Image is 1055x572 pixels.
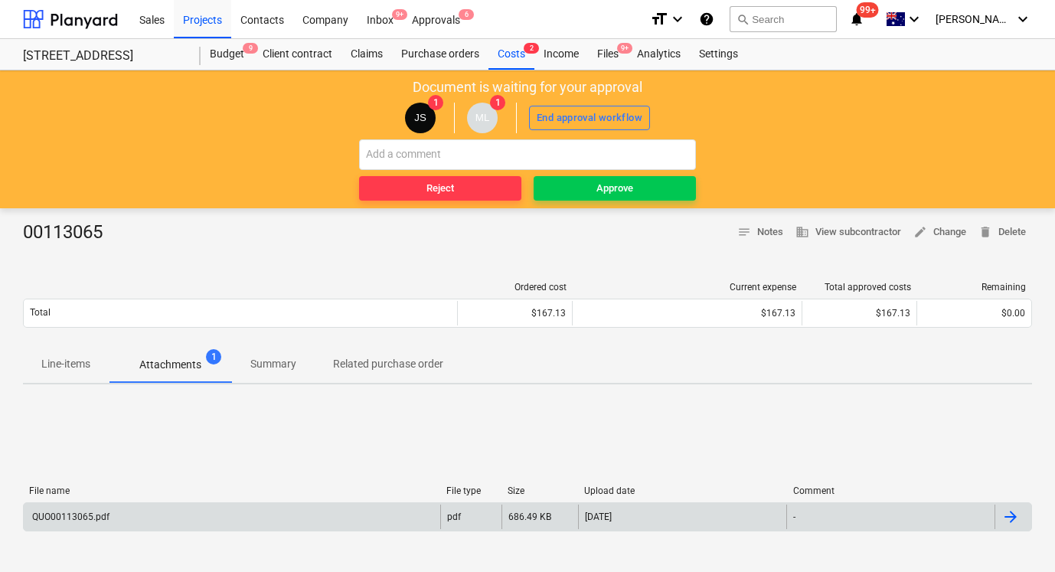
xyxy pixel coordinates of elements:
button: Reject [359,176,521,201]
p: Related purchase order [333,356,443,372]
span: 9+ [617,43,632,54]
span: JS [414,112,426,123]
button: Delete [972,221,1032,244]
a: Costs2 [488,39,534,70]
a: Purchase orders [392,39,488,70]
span: 9+ [392,9,407,20]
p: Summary [250,356,296,372]
input: Add a comment [359,139,696,170]
i: notifications [849,10,864,28]
i: keyboard_arrow_down [1014,10,1032,28]
div: $0.00 [923,308,1025,319]
div: Jacob Salta [405,103,436,133]
button: Change [907,221,972,244]
span: 6 [459,9,474,20]
div: pdf [447,512,461,522]
a: Budget9 [201,39,253,70]
span: search [737,13,749,25]
p: Document is waiting for your approval [413,78,642,96]
button: Search [730,6,837,32]
div: Approve [596,180,633,198]
span: edit [913,225,927,239]
div: QUO00113065.pdf [30,512,109,522]
a: Client contract [253,39,341,70]
div: Matt Lebon [467,103,498,133]
div: Reject [426,180,454,198]
div: $167.13 [464,308,566,319]
div: Budget [201,39,253,70]
span: delete [978,225,992,239]
button: Notes [731,221,789,244]
div: Ordered cost [464,282,567,293]
button: View subcontractor [789,221,907,244]
span: 9 [243,43,258,54]
span: notes [737,225,751,239]
p: Total [30,306,51,319]
i: Knowledge base [699,10,714,28]
div: [DATE] [585,512,612,522]
div: Upload date [584,485,781,496]
div: Total approved costs [808,282,911,293]
a: Income [534,39,588,70]
span: [PERSON_NAME] [936,13,1012,25]
a: Files9+ [588,39,628,70]
span: 1 [206,349,221,364]
div: Files [588,39,628,70]
div: File name [29,485,434,496]
button: Approve [534,176,696,201]
div: Current expense [579,282,796,293]
div: $167.13 [808,308,910,319]
span: business [795,225,809,239]
i: keyboard_arrow_down [668,10,687,28]
iframe: Chat Widget [978,498,1055,572]
div: 00113065 [23,221,115,245]
div: File type [446,485,495,496]
span: Notes [737,224,783,241]
span: ML [475,112,490,123]
div: Remaining [923,282,1026,293]
span: 2 [524,43,539,54]
p: Attachments [139,357,201,373]
div: Size [508,485,572,496]
div: Costs [488,39,534,70]
span: 1 [490,95,505,110]
span: Delete [978,224,1026,241]
span: View subcontractor [795,224,901,241]
div: 686.49 KB [508,512,551,522]
p: Line-items [41,356,90,372]
i: keyboard_arrow_down [905,10,923,28]
div: [STREET_ADDRESS] [23,48,182,64]
span: Change [913,224,966,241]
a: Analytics [628,39,690,70]
i: format_size [650,10,668,28]
div: Comment [793,485,990,496]
div: $167.13 [579,308,795,319]
span: 1 [428,95,443,110]
div: End approval workflow [537,109,642,127]
a: Claims [341,39,392,70]
a: Settings [690,39,747,70]
div: - [793,512,795,522]
button: End approval workflow [529,106,650,130]
span: 99+ [857,2,879,18]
